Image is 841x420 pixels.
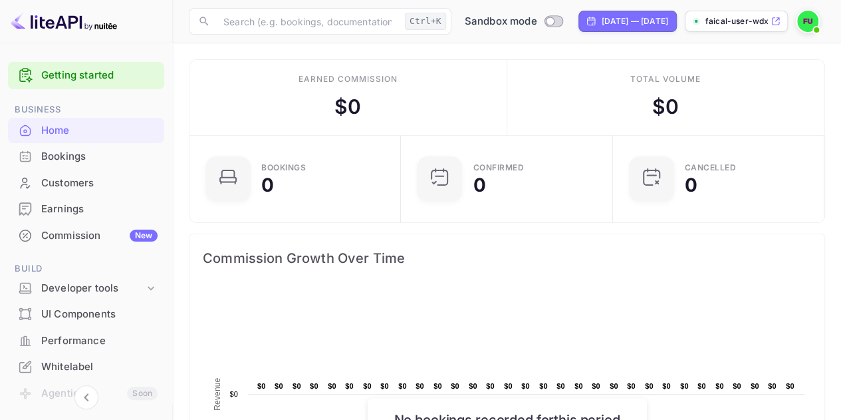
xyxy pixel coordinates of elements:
[8,262,164,276] span: Build
[574,382,583,390] text: $0
[8,144,164,170] div: Bookings
[203,248,811,269] span: Commission Growth Over Time
[768,382,777,390] text: $0
[8,328,164,354] div: Performance
[257,382,266,390] text: $0
[630,73,701,85] div: Total volume
[715,382,724,390] text: $0
[334,92,361,122] div: $ 0
[8,144,164,168] a: Bookings
[451,382,459,390] text: $0
[416,382,424,390] text: $0
[293,382,301,390] text: $0
[433,382,442,390] text: $0
[130,230,158,242] div: New
[8,118,164,142] a: Home
[697,382,706,390] text: $0
[652,92,679,122] div: $ 0
[310,382,318,390] text: $0
[41,68,158,83] a: Getting started
[8,277,164,300] div: Developer tools
[521,382,530,390] text: $0
[41,228,158,244] div: Commission
[8,354,164,380] div: Whitelabel
[8,196,164,222] div: Earnings
[786,382,794,390] text: $0
[8,223,164,248] a: CommissionNew
[8,103,164,117] span: Business
[733,382,741,390] text: $0
[662,382,671,390] text: $0
[459,14,568,29] div: Switch to Production mode
[275,382,283,390] text: $0
[680,382,689,390] text: $0
[41,176,158,191] div: Customers
[504,382,513,390] text: $0
[405,13,446,30] div: Ctrl+K
[610,382,618,390] text: $0
[685,164,737,172] div: CANCELLED
[627,382,636,390] text: $0
[213,377,222,410] text: Revenue
[41,307,158,322] div: UI Components
[8,302,164,326] a: UI Components
[74,385,98,409] button: Collapse navigation
[299,73,397,85] div: Earned commission
[602,15,668,27] div: [DATE] — [DATE]
[8,354,164,379] a: Whitelabel
[539,382,548,390] text: $0
[465,14,537,29] span: Sandbox mode
[8,302,164,327] div: UI Components
[645,382,654,390] text: $0
[398,382,407,390] text: $0
[41,202,158,217] div: Earnings
[363,382,372,390] text: $0
[473,176,485,194] div: 0
[41,359,158,375] div: Whitelabel
[8,328,164,353] a: Performance
[215,8,400,35] input: Search (e.g. bookings, documentation)
[261,164,306,172] div: Bookings
[8,170,164,195] a: Customers
[8,170,164,196] div: Customers
[345,382,354,390] text: $0
[8,118,164,144] div: Home
[469,382,477,390] text: $0
[797,11,818,32] img: FAICAL User
[261,176,274,194] div: 0
[380,382,389,390] text: $0
[486,382,495,390] text: $0
[328,382,336,390] text: $0
[41,149,158,164] div: Bookings
[11,11,117,32] img: LiteAPI logo
[473,164,524,172] div: Confirmed
[685,176,697,194] div: 0
[592,382,600,390] text: $0
[41,123,158,138] div: Home
[705,15,768,27] p: faical-user-wdx1n.nuit...
[8,196,164,221] a: Earnings
[8,62,164,89] div: Getting started
[41,333,158,349] div: Performance
[8,223,164,249] div: CommissionNew
[229,390,238,398] text: $0
[556,382,565,390] text: $0
[751,382,759,390] text: $0
[41,281,144,296] div: Developer tools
